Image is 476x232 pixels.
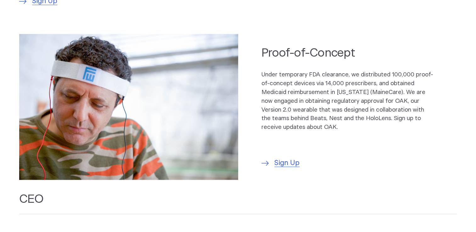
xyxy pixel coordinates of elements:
[19,191,457,214] h2: CEO
[261,158,300,168] a: Sign Up
[261,45,434,61] h2: Proof-of-Concept
[261,70,434,132] p: Under temporary FDA clearance, we distributed 100,000 proof-of-concept devices via 14,000 prescri...
[274,158,300,168] span: Sign Up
